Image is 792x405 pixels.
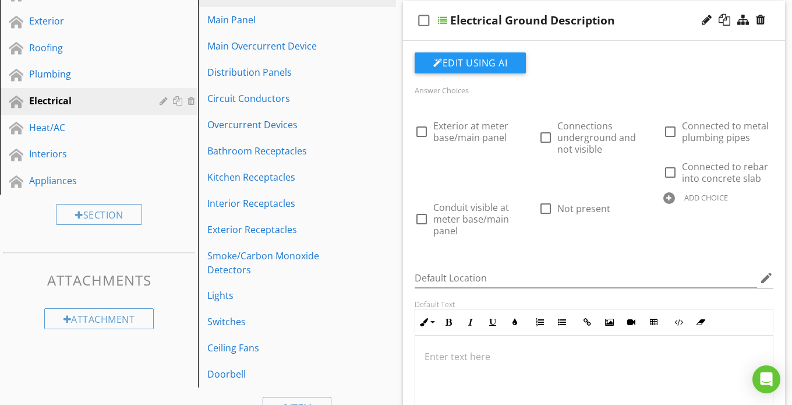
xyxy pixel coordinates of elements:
div: Ceiling Fans [207,341,346,355]
button: Insert Link (Ctrl+K) [576,311,598,333]
span: Connected to metal plumbing pipes [682,119,769,144]
button: Underline (Ctrl+U) [482,311,504,333]
div: Heat/AC [29,121,143,135]
button: Code View [667,311,690,333]
div: Attachment [44,308,154,329]
button: Clear Formatting [690,311,712,333]
span: Exterior at meter base/main panel [433,119,508,144]
div: Plumbing [29,67,143,81]
button: Insert Table [642,311,664,333]
div: Interior Receptacles [207,196,346,210]
div: Open Intercom Messenger [752,365,780,393]
button: Inline Style [415,311,437,333]
i: check_box_outline_blank [415,6,433,34]
button: Colors [504,311,526,333]
span: Connected to rebar into concrete slab [682,160,768,185]
div: Overcurrent Devices [207,118,346,132]
span: Not present [557,202,610,215]
div: Bathroom Receptacles [207,144,346,158]
button: Unordered List [551,311,573,333]
div: Circuit Conductors [207,91,346,105]
span: Conduit visible at meter base/main panel [433,201,509,237]
button: Insert Video [620,311,642,333]
div: ADD CHOICE [684,193,728,202]
button: Ordered List [529,311,551,333]
div: Smoke/Carbon Monoxide Detectors [207,249,346,277]
div: Appliances [29,174,143,188]
input: Default Location [415,269,757,288]
button: Italic (Ctrl+I) [459,311,482,333]
button: Bold (Ctrl+B) [437,311,459,333]
div: Main Panel [207,13,346,27]
div: Switches [207,315,346,329]
div: Kitchen Receptacles [207,170,346,184]
div: Main Overcurrent Device [207,39,346,53]
div: Distribution Panels [207,65,346,79]
div: Lights [207,288,346,302]
label: Answer Choices [415,85,469,96]
span: Connections underground and not visible [557,119,636,156]
div: Exterior [29,14,143,28]
div: Electrical Ground Description [450,13,615,27]
div: Default Text [415,300,773,309]
div: Electrical [29,94,143,108]
div: Section [56,204,142,225]
button: Insert Image (Ctrl+P) [598,311,620,333]
div: Interiors [29,147,143,161]
div: Doorbell [207,367,346,381]
i: edit [759,271,773,285]
div: Exterior Receptacles [207,223,346,237]
div: Roofing [29,41,143,55]
button: Edit Using AI [415,52,526,73]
